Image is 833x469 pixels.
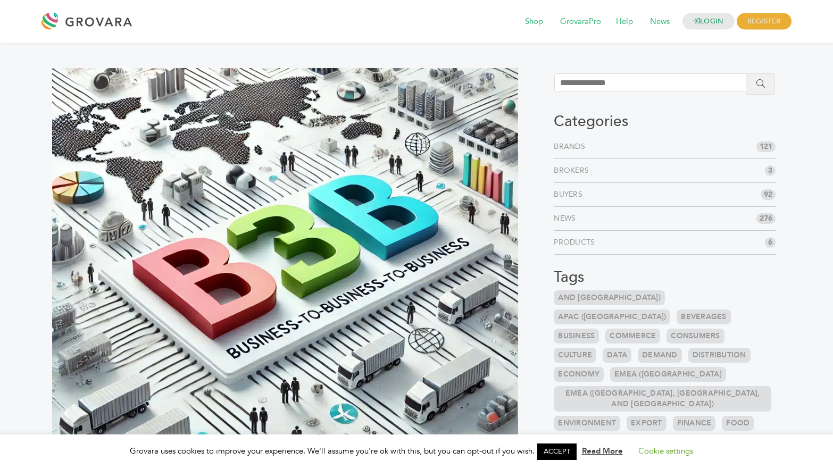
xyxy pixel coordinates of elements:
[761,189,776,200] span: 92
[638,348,682,363] a: Demand
[609,12,640,32] span: Help
[554,213,580,224] a: News
[554,141,589,152] a: Brands
[518,12,551,32] span: Shop
[554,290,665,305] a: and [GEOGRAPHIC_DATA])
[553,16,609,28] a: GrovaraPro
[638,446,693,456] a: Cookie settings
[605,329,660,344] a: Commerce
[756,213,776,224] span: 276
[667,329,724,344] a: Consumers
[756,141,776,152] span: 121
[554,367,604,382] a: Economy
[554,237,599,248] a: Products
[554,309,670,324] a: APAC ([GEOGRAPHIC_DATA])
[610,367,726,382] a: EMEA ([GEOGRAPHIC_DATA]
[722,416,754,431] a: Food
[582,446,623,456] a: Read More
[554,348,596,363] a: Culture
[643,16,677,28] a: News
[554,113,776,131] h3: Categories
[673,416,716,431] a: Finance
[765,237,776,248] span: 6
[554,416,620,431] a: Environment
[554,269,776,287] h3: Tags
[677,309,730,324] a: Beverages
[553,12,609,32] span: GrovaraPro
[682,13,735,30] a: LOGIN
[554,189,587,200] a: Buyers
[603,348,631,363] a: Data
[737,13,792,30] span: REGISTER
[537,443,577,460] a: ACCEPT
[518,16,551,28] a: Shop
[765,165,776,176] span: 3
[554,386,771,412] a: EMEA ([GEOGRAPHIC_DATA], [GEOGRAPHIC_DATA], and [GEOGRAPHIC_DATA])
[554,165,593,176] a: Brokers
[130,446,704,456] span: Grovara uses cookies to improve your experience. We'll assume you're ok with this, but you can op...
[643,12,677,32] span: News
[627,416,667,431] a: Export
[554,329,599,344] a: Business
[688,348,751,363] a: Distribution
[609,16,640,28] a: Help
